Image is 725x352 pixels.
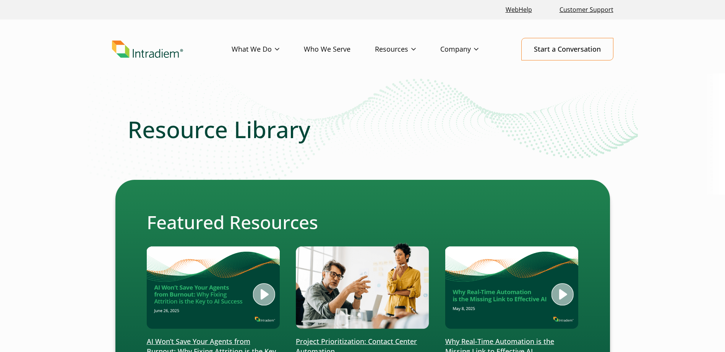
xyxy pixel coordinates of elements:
a: What We Do [232,38,304,60]
a: Who We Serve [304,38,375,60]
h2: Featured Resources [147,211,579,233]
a: Start a Conversation [521,38,613,60]
a: Customer Support [556,2,616,18]
a: Link opens in a new window [503,2,535,18]
a: Company [440,38,503,60]
a: Link to homepage of Intradiem [112,41,232,58]
img: Intradiem [112,41,183,58]
a: Resources [375,38,440,60]
h1: Resource Library [128,116,598,143]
